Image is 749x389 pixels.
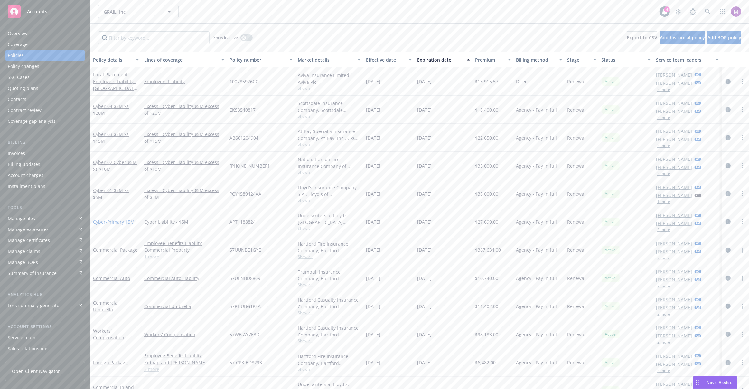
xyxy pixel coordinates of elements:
[417,331,432,338] span: [DATE]
[724,134,732,141] a: circleInformation
[213,35,238,40] span: Show inactive
[567,359,586,366] span: Renewal
[724,190,732,198] a: circleInformation
[516,303,557,310] span: Agency - Pay in full
[475,275,498,282] span: $10,740.00
[567,247,586,253] span: Renewal
[657,340,670,344] button: 2 more
[701,5,714,18] a: Search
[8,39,28,50] div: Coverage
[656,276,692,283] a: [PERSON_NAME]
[144,366,224,373] a: 5 more
[8,235,50,246] div: Manage certificates
[604,163,617,169] span: Active
[229,247,261,253] span: 57UUNBE1GYE
[229,78,260,85] span: 100785926CCI
[144,275,224,282] a: Commercial Auto Liability
[475,162,498,169] span: $35,000.00
[298,141,361,147] span: Show all
[298,268,361,282] div: Trumbull Insurance Company, Hartford Insurance Group
[5,181,85,191] a: Installment plans
[739,274,746,282] a: more
[516,78,529,85] span: Direct
[687,5,699,18] a: Report a Bug
[8,268,57,278] div: Summary of insurance
[516,359,557,366] span: Agency - Pay in full
[144,78,224,85] a: Employers Liability
[8,355,45,365] div: Related accounts
[5,246,85,257] a: Manage claims
[366,359,380,366] span: [DATE]
[5,224,85,235] a: Manage exposures
[656,268,692,275] a: [PERSON_NAME]
[657,88,670,92] button: 2 more
[144,247,224,253] a: Commercial Property
[656,296,692,303] a: [PERSON_NAME]
[567,190,586,197] span: Renewal
[298,310,361,316] span: Show all
[366,247,380,253] span: [DATE]
[656,156,692,162] a: [PERSON_NAME]
[653,52,722,67] button: Service team leaders
[229,134,258,141] span: AB661204904
[716,5,729,18] a: Switch app
[366,303,380,310] span: [DATE]
[229,359,262,366] span: 57 CPK BD8293
[693,376,737,389] button: Nova Assist
[599,52,654,67] button: Status
[8,116,56,126] div: Coverage gap analysis
[475,247,501,253] span: $367,634.00
[298,366,361,372] span: Show all
[657,144,670,148] button: 2 more
[656,304,692,311] a: [PERSON_NAME]
[298,226,361,231] span: Show all
[567,56,589,63] div: Stage
[229,275,260,282] span: 57UENBD8809
[229,162,269,169] span: [PHONE_NUMBER]
[98,31,210,44] input: Filter by keyword...
[656,80,692,86] a: [PERSON_NAME]
[5,213,85,224] a: Manage files
[567,219,586,225] span: Renewal
[229,190,261,197] span: PCY4589424AA
[739,190,746,198] a: more
[656,240,692,247] a: [PERSON_NAME]
[93,300,119,313] a: Commercial Umbrella
[298,128,361,141] div: At-Bay Specialty Insurance Company, At-Bay, Inc., CRC Group
[5,268,85,278] a: Summary of insurance
[739,359,746,366] a: more
[516,190,557,197] span: Agency - Pay in full
[567,303,586,310] span: Renewal
[657,256,670,260] button: 2 more
[656,128,692,134] a: [PERSON_NAME]
[475,219,498,225] span: $27,699.00
[366,275,380,282] span: [DATE]
[5,333,85,343] a: Service team
[144,331,224,338] a: Workers' Compensation
[8,159,40,170] div: Billing updates
[516,219,557,225] span: Agency - Pay in full
[8,344,49,354] div: Sales relationships
[724,218,732,226] a: circleInformation
[8,72,30,83] div: SSC Cases
[656,100,692,106] a: [PERSON_NAME]
[295,52,363,67] button: Market details
[5,50,85,61] a: Policies
[93,247,137,253] a: Commercial Package
[604,135,617,141] span: Active
[656,72,692,78] a: [PERSON_NAME]
[739,246,746,254] a: more
[417,303,432,310] span: [DATE]
[8,257,38,267] div: Manage BORs
[229,106,256,113] span: EKS3540817
[93,103,129,116] span: - 04 $5M xs $20M
[657,228,670,232] button: 2 more
[656,56,712,63] div: Service team leaders
[656,353,692,359] a: [PERSON_NAME]
[8,83,38,93] div: Quoting plans
[8,148,25,159] div: Invoices
[656,184,692,190] a: [PERSON_NAME]
[657,369,670,373] button: 2 more
[724,78,732,85] a: circleInformation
